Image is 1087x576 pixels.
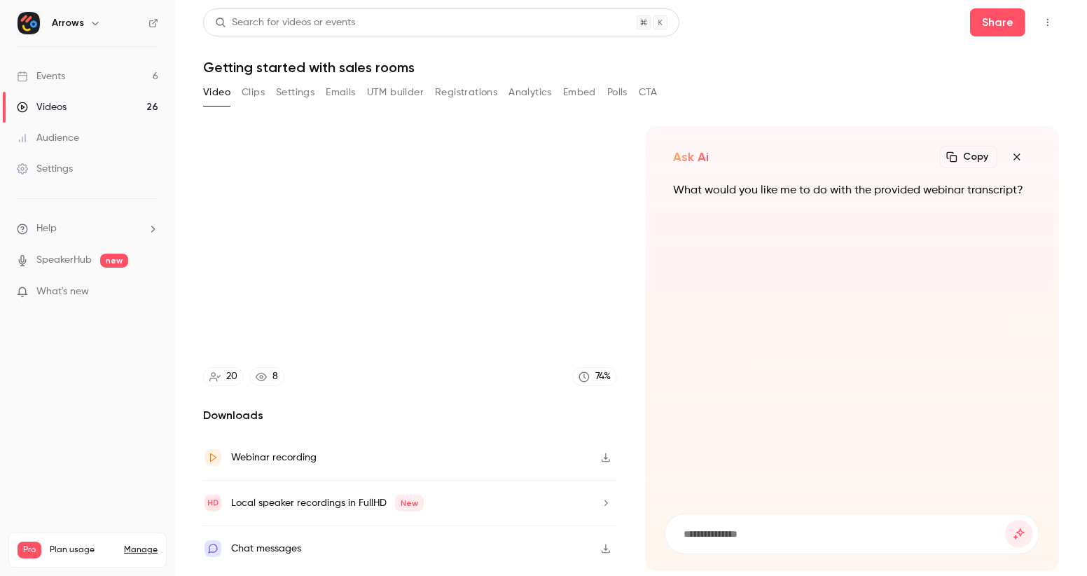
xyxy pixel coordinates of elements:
h2: Downloads [203,407,617,424]
div: 20 [226,369,237,384]
button: Polls [607,81,628,104]
img: Arrows [18,12,40,34]
a: 20 [203,367,244,386]
button: CTA [639,81,658,104]
button: Registrations [435,81,497,104]
span: Pro [18,542,41,558]
a: SpeakerHub [36,253,92,268]
a: Manage [124,544,158,556]
button: Share [970,8,1025,36]
h1: Getting started with sales rooms [203,59,1059,76]
div: Webinar recording [231,449,317,466]
li: help-dropdown-opener [17,221,158,236]
button: Emails [326,81,355,104]
button: Settings [276,81,314,104]
a: 74% [572,367,617,386]
p: What would you like me to do with the provided webinar transcript? [673,182,1031,199]
button: Embed [563,81,596,104]
button: Copy [940,146,997,168]
button: Top Bar Actions [1037,11,1059,34]
span: Plan usage [50,544,116,556]
button: Analytics [508,81,552,104]
div: Local speaker recordings in FullHD [231,495,424,512]
h2: Ask Ai [673,149,709,165]
iframe: Noticeable Trigger [141,286,158,299]
span: What's new [36,284,89,299]
div: 8 [272,369,278,384]
button: Video [203,81,230,104]
div: Settings [17,162,73,176]
div: Events [17,69,65,83]
div: Audience [17,131,79,145]
span: Help [36,221,57,236]
div: 74 % [595,369,611,384]
span: new [100,254,128,268]
h6: Arrows [52,16,84,30]
span: New [395,495,424,512]
div: Search for videos or events [215,15,355,30]
a: 8 [249,367,284,386]
button: UTM builder [367,81,424,104]
div: Chat messages [231,540,301,557]
div: Videos [17,100,67,114]
button: Clips [242,81,265,104]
